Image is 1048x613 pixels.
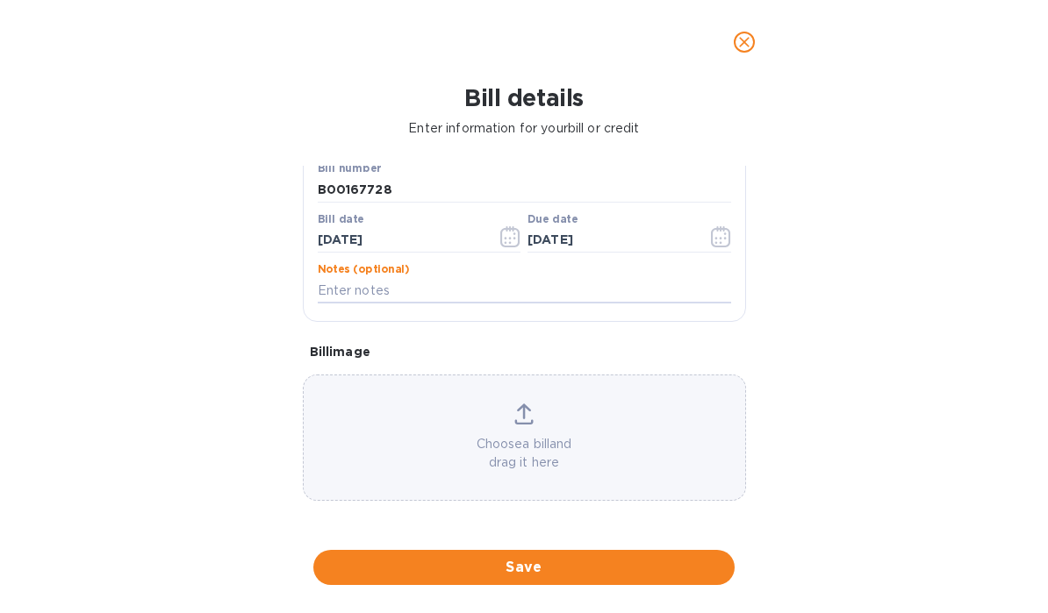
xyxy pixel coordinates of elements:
input: Select date [318,227,484,253]
label: Bill number [318,164,381,175]
p: Choose a bill and drag it here [304,435,745,472]
label: Due date [528,214,578,225]
input: Enter bill number [318,176,731,203]
label: Bill date [318,214,364,225]
input: Enter notes [318,277,731,303]
p: Enter information for your bill or credit [14,119,1034,138]
button: close [723,21,765,63]
p: Bill image [310,343,739,360]
span: Save [327,557,721,578]
button: Save [313,550,735,585]
label: Notes (optional) [318,265,410,275]
input: Due date [528,227,693,253]
h1: Bill details [14,84,1034,112]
